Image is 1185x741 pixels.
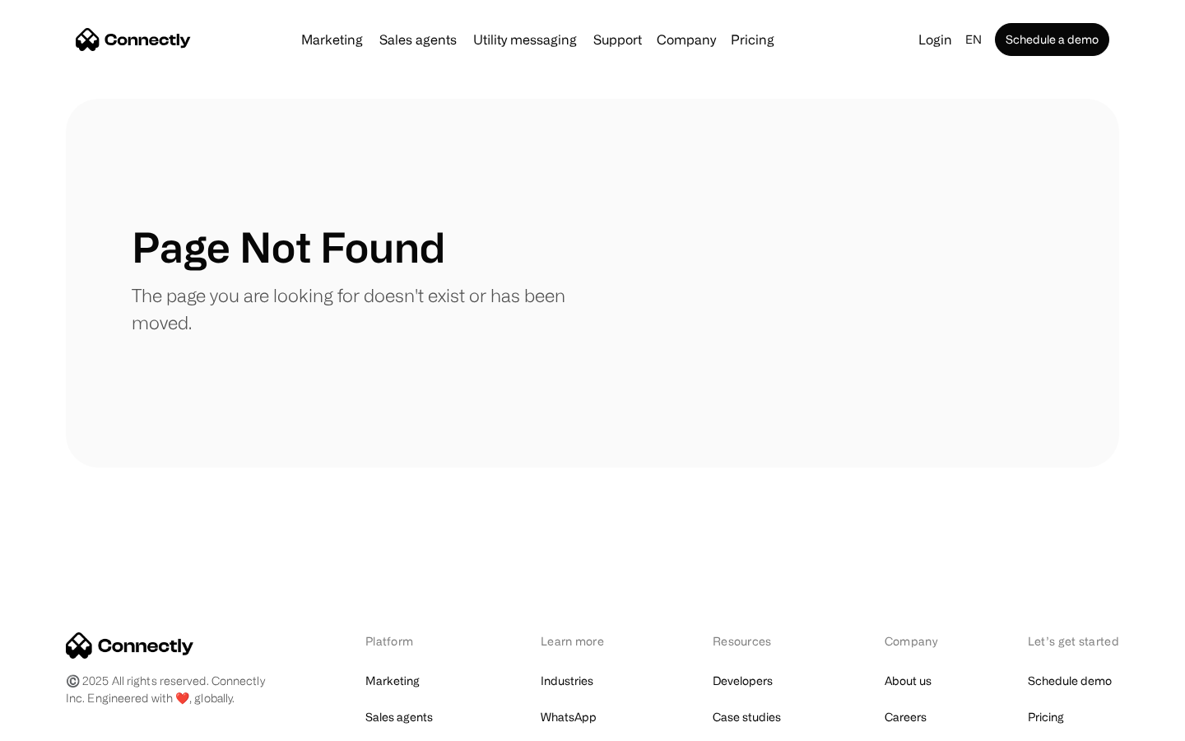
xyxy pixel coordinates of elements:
[965,28,982,51] div: en
[885,669,932,692] a: About us
[365,632,455,650] div: Platform
[587,33,648,46] a: Support
[132,282,592,336] p: The page you are looking for doesn't exist or has been moved.
[16,711,99,735] aside: Language selected: English
[541,632,627,650] div: Learn more
[33,712,99,735] ul: Language list
[657,28,716,51] div: Company
[912,28,959,51] a: Login
[713,706,781,729] a: Case studies
[132,222,445,272] h1: Page Not Found
[365,706,433,729] a: Sales agents
[885,632,942,650] div: Company
[373,33,463,46] a: Sales agents
[1028,669,1112,692] a: Schedule demo
[724,33,781,46] a: Pricing
[467,33,583,46] a: Utility messaging
[713,669,773,692] a: Developers
[1028,706,1064,729] a: Pricing
[541,706,597,729] a: WhatsApp
[1028,632,1119,650] div: Let’s get started
[295,33,369,46] a: Marketing
[541,669,593,692] a: Industries
[995,23,1109,56] a: Schedule a demo
[365,669,420,692] a: Marketing
[885,706,927,729] a: Careers
[713,632,799,650] div: Resources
